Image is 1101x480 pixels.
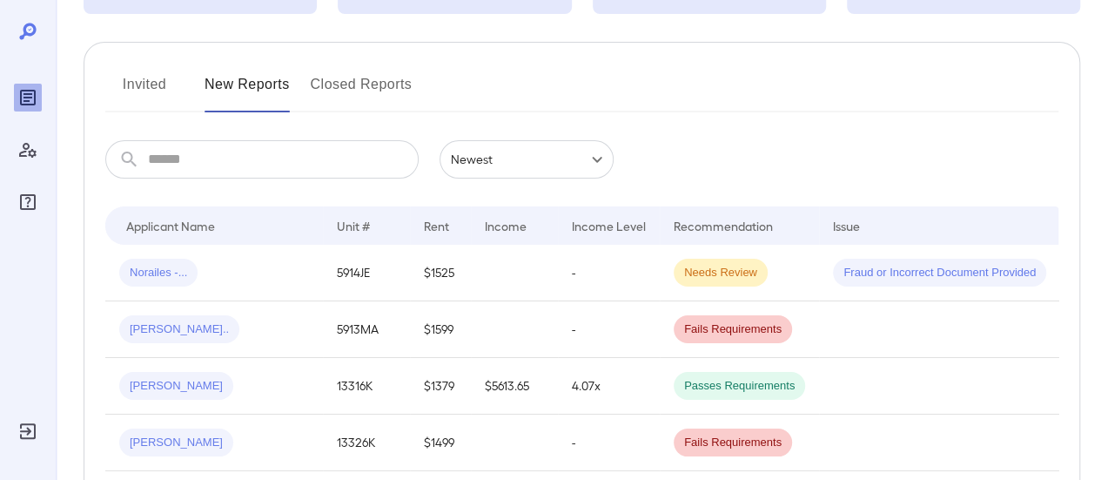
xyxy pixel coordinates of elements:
[558,301,660,358] td: -
[323,415,410,471] td: 13326K
[119,378,233,395] span: [PERSON_NAME]
[471,358,558,415] td: $5613.65
[105,71,184,112] button: Invited
[14,84,42,112] div: Reports
[558,415,660,471] td: -
[674,378,805,395] span: Passes Requirements
[410,415,471,471] td: $1499
[674,215,773,236] div: Recommendation
[833,215,861,236] div: Issue
[337,215,370,236] div: Unit #
[558,358,660,415] td: 4.07x
[440,140,614,179] div: Newest
[323,245,410,301] td: 5914JE
[311,71,413,112] button: Closed Reports
[323,358,410,415] td: 13316K
[119,265,198,281] span: Norailes -...
[485,215,527,236] div: Income
[572,215,646,236] div: Income Level
[14,417,42,445] div: Log Out
[323,301,410,358] td: 5913MA
[424,215,452,236] div: Rent
[833,265,1046,281] span: Fraud or Incorrect Document Provided
[674,321,792,338] span: Fails Requirements
[410,358,471,415] td: $1379
[558,245,660,301] td: -
[119,435,233,451] span: [PERSON_NAME]
[14,188,42,216] div: FAQ
[126,215,215,236] div: Applicant Name
[14,136,42,164] div: Manage Users
[119,321,239,338] span: [PERSON_NAME]..
[674,435,792,451] span: Fails Requirements
[205,71,290,112] button: New Reports
[410,245,471,301] td: $1525
[410,301,471,358] td: $1599
[674,265,768,281] span: Needs Review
